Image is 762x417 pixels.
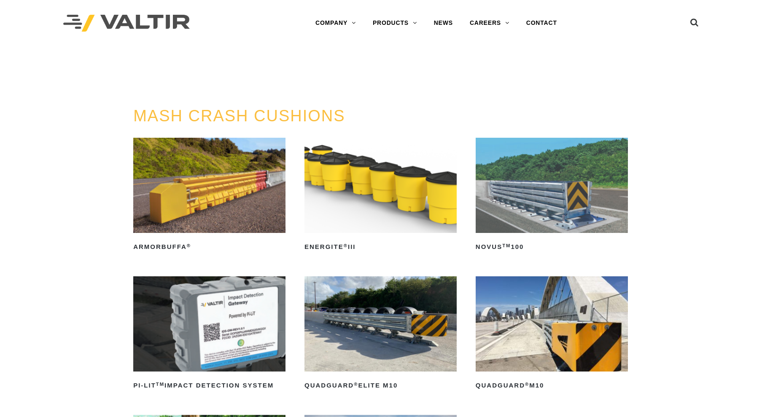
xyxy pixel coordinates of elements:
img: Valtir [63,15,190,32]
h2: NOVUS 100 [476,241,628,254]
h2: QuadGuard Elite M10 [304,379,457,393]
a: QuadGuard®Elite M10 [304,276,457,392]
h2: QuadGuard M10 [476,379,628,393]
a: PRODUCTS [364,15,425,32]
sup: TM [502,243,511,248]
sup: ® [525,382,529,387]
h2: ArmorBuffa [133,241,285,254]
sup: TM [156,382,164,387]
a: ArmorBuffa® [133,138,285,254]
a: NOVUSTM100 [476,138,628,254]
sup: ® [344,243,348,248]
a: COMPANY [307,15,364,32]
a: CAREERS [461,15,518,32]
a: MASH CRASH CUSHIONS [133,107,345,125]
a: NEWS [425,15,461,32]
sup: ® [187,243,191,248]
sup: ® [354,382,358,387]
a: CONTACT [518,15,565,32]
a: QuadGuard®M10 [476,276,628,392]
a: ENERGITE®III [304,138,457,254]
h2: ENERGITE III [304,241,457,254]
a: PI-LITTMImpact Detection System [133,276,285,392]
h2: PI-LIT Impact Detection System [133,379,285,393]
